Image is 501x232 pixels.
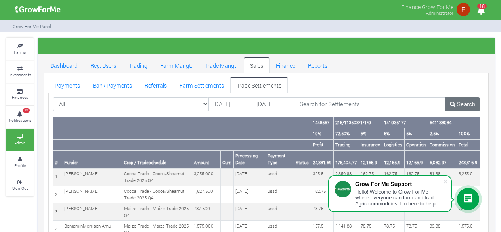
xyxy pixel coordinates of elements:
[173,77,230,93] a: Farm Settlements
[428,128,457,139] th: 2.5%
[428,117,457,128] th: 641188034
[311,117,333,128] th: 1448567
[6,129,34,151] a: Admin
[473,2,489,19] i: Notifications
[138,77,173,93] a: Referrals
[6,174,34,196] a: Sign Out
[86,77,138,93] a: Bank Payments
[294,150,311,168] th: Status
[404,150,428,168] th: 12,165.9
[122,203,192,221] td: Maize Trade - Maize Trade 2025 Q4
[333,128,359,139] th: 72.50%
[6,151,34,173] a: Profile
[477,4,487,9] span: 18
[295,97,446,111] input: Search for Settlements
[62,203,122,221] td: [PERSON_NAME]
[428,139,457,150] th: Commission
[12,94,28,100] small: Finances
[230,77,288,93] a: Trade Settlements
[311,150,333,168] th: 24,331.69
[382,128,404,139] th: 5%
[6,61,34,82] a: Investments
[12,185,28,191] small: Sign Out
[6,84,34,105] a: Finances
[84,57,122,73] a: Reg. Users
[62,168,122,186] td: [PERSON_NAME]
[311,168,333,186] td: 325.5
[62,150,122,168] th: Funder
[333,150,359,168] th: 176,404.77
[266,168,294,186] td: ussd
[199,57,244,73] a: Trade Mangt.
[382,117,428,128] th: 141035177
[122,186,192,203] td: Cocoa Trade - Cocoa/Shearnut Trade 2025 Q4
[302,57,334,73] a: Reports
[14,163,26,168] small: Profile
[192,203,220,221] td: 787.500
[266,186,294,203] td: ussd
[457,139,480,150] th: Total
[14,140,26,146] small: Admin
[122,150,192,168] th: Crop / Tradeschedule
[426,10,453,16] small: Administrator
[53,150,62,168] th: #
[233,168,266,186] td: [DATE]
[473,8,489,15] a: 18
[220,150,233,168] th: Curr.
[311,186,333,203] td: 162.75
[233,150,266,168] th: Processing Date
[192,168,220,186] td: 3,255.000
[14,49,26,55] small: Farms
[233,203,266,221] td: [DATE]
[359,139,382,150] th: Insurance
[9,72,31,77] small: Investments
[13,23,51,29] small: Grow For Me Panel
[266,150,294,168] th: Payment Type
[266,203,294,221] td: ussd
[382,150,404,168] th: 12,165.9
[333,117,382,128] th: 216/113503/1/1/0
[382,139,404,150] th: Logistics
[44,57,84,73] a: Dashboard
[445,97,480,111] a: Search
[122,57,154,73] a: Trading
[401,2,453,11] p: Finance Grow For Me
[53,168,62,186] td: 1
[154,57,199,73] a: Farm Mangt.
[244,57,270,73] a: Sales
[23,108,30,113] span: 18
[192,186,220,203] td: 1,627.500
[311,203,333,221] td: 78.75
[404,168,428,186] td: 162.75
[355,181,443,187] div: Grow For Me Support
[333,168,359,186] td: 2,359.88
[359,168,382,186] td: 162.75
[233,186,266,203] td: [DATE]
[6,38,34,60] a: Farms
[359,150,382,168] th: 12,165.9
[457,128,480,139] th: 100%
[457,168,480,186] td: 3,255.0
[252,97,295,111] input: DD/MM/YYYY
[404,139,428,150] th: Operation
[6,106,34,128] a: 18 Notifications
[48,77,86,93] a: Payments
[53,186,62,203] td: 2
[12,2,63,17] img: growforme image
[359,128,382,139] th: 5%
[53,203,62,221] td: 3
[9,117,31,123] small: Notifications
[404,128,428,139] th: 5%
[455,2,471,17] img: growforme image
[122,168,192,186] td: Cocoa Trade - Cocoa/Shearnut Trade 2025 Q4
[208,97,252,111] input: DD/MM/YYYY
[457,150,480,168] th: 243,316.9
[192,150,220,168] th: Amount
[62,186,122,203] td: [PERSON_NAME]
[355,189,443,207] div: Hello! Welcome to Grow For Me where everyone can farm and trade Agric commodities. I'm here to help.
[382,168,404,186] td: 162.75
[311,128,333,139] th: 10%
[311,139,333,150] th: Profit
[333,139,359,150] th: Trading
[428,150,457,168] th: 6,082.97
